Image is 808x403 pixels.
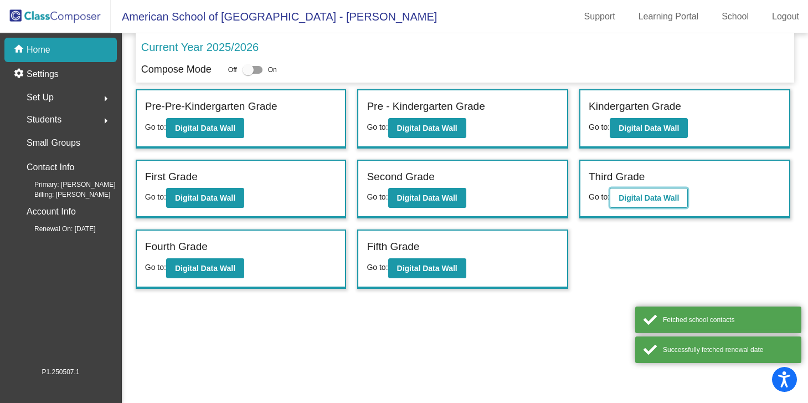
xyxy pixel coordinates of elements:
p: Account Info [27,204,76,220]
b: Digital Data Wall [619,193,679,202]
label: First Grade [145,169,198,185]
b: Digital Data Wall [397,124,457,132]
a: Learning Portal [630,8,708,25]
span: Students [27,112,61,127]
span: Go to: [145,123,166,131]
div: Successfully fetched renewal date [663,345,793,355]
label: Pre - Kindergarten Grade [367,99,485,115]
p: Contact Info [27,160,74,175]
mat-icon: arrow_right [99,92,112,105]
p: Settings [27,68,59,81]
b: Digital Data Wall [175,264,235,273]
b: Digital Data Wall [175,124,235,132]
label: Kindergarten Grade [589,99,681,115]
span: Renewal On: [DATE] [17,224,95,234]
p: Current Year 2025/2026 [141,39,259,55]
span: Go to: [367,123,388,131]
span: Billing: [PERSON_NAME] [17,190,110,200]
a: Logout [763,8,808,25]
button: Digital Data Wall [166,118,244,138]
b: Digital Data Wall [175,193,235,202]
mat-icon: settings [13,68,27,81]
a: Support [575,8,624,25]
button: Digital Data Wall [166,188,244,208]
label: Fifth Grade [367,239,419,255]
span: Primary: [PERSON_NAME] [17,180,116,190]
span: Go to: [145,192,166,201]
mat-icon: arrow_right [99,114,112,127]
a: School [713,8,758,25]
div: Fetched school contacts [663,315,793,325]
div: user authenticated [663,375,793,385]
span: On [268,65,277,75]
span: Go to: [589,123,610,131]
label: Fourth Grade [145,239,208,255]
button: Digital Data Wall [388,258,466,278]
span: Off [228,65,237,75]
label: Pre-Pre-Kindergarten Grade [145,99,277,115]
button: Digital Data Wall [388,118,466,138]
label: Second Grade [367,169,435,185]
button: Digital Data Wall [610,188,688,208]
p: Small Groups [27,135,80,151]
mat-icon: home [13,43,27,57]
b: Digital Data Wall [397,193,457,202]
p: Home [27,43,50,57]
p: Compose Mode [141,62,212,77]
span: Set Up [27,90,54,105]
label: Third Grade [589,169,645,185]
span: Go to: [367,192,388,201]
button: Digital Data Wall [166,258,244,278]
button: Digital Data Wall [610,118,688,138]
span: Go to: [589,192,610,201]
button: Digital Data Wall [388,188,466,208]
span: Go to: [145,263,166,272]
span: American School of [GEOGRAPHIC_DATA] - [PERSON_NAME] [111,8,437,25]
b: Digital Data Wall [619,124,679,132]
b: Digital Data Wall [397,264,457,273]
span: Go to: [367,263,388,272]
